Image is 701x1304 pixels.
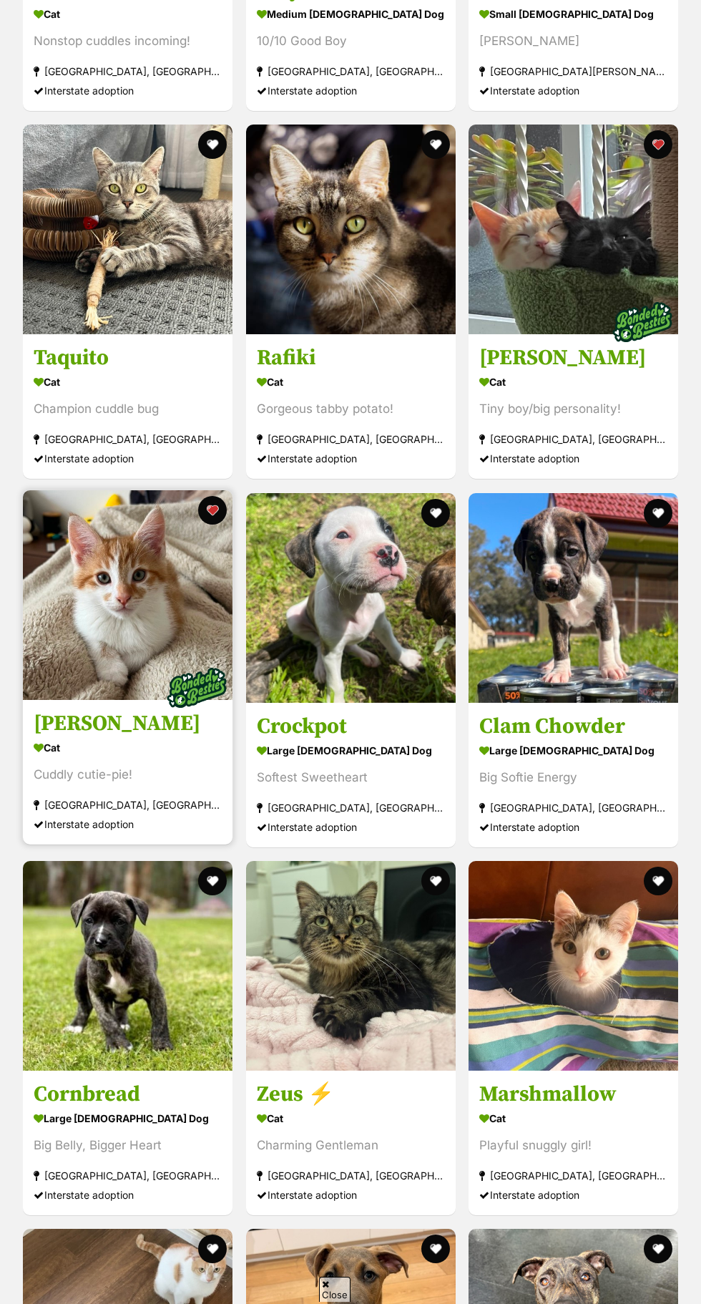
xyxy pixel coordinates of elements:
button: favourite [644,867,672,895]
div: [GEOGRAPHIC_DATA][PERSON_NAME], [GEOGRAPHIC_DATA] [479,62,667,81]
div: Interstate adoption [479,1185,667,1205]
h3: Marshmallow [479,1081,667,1108]
div: Cat [257,372,445,393]
button: favourite [644,499,672,527]
div: medium [DEMOGRAPHIC_DATA] Dog [257,4,445,24]
button: favourite [644,130,672,159]
a: Zeus ⚡ Cat Charming Gentleman [GEOGRAPHIC_DATA], [GEOGRAPHIC_DATA] Interstate adoption favourite [246,1070,456,1215]
h3: [PERSON_NAME] [34,710,222,737]
div: Softest Sweetheart [257,768,445,787]
h3: Cornbread [34,1081,222,1108]
div: Interstate adoption [34,814,222,834]
a: Rafiki Cat Gorgeous tabby potato! [GEOGRAPHIC_DATA], [GEOGRAPHIC_DATA] Interstate adoption favourite [246,334,456,480]
div: [GEOGRAPHIC_DATA], [GEOGRAPHIC_DATA] [34,429,222,449]
button: favourite [198,130,227,159]
h3: [PERSON_NAME] [479,344,667,371]
div: Interstate adoption [34,1185,222,1205]
div: [GEOGRAPHIC_DATA], [GEOGRAPHIC_DATA] [257,62,445,81]
a: Clam Chowder large [DEMOGRAPHIC_DATA] Dog Big Softie Energy [GEOGRAPHIC_DATA], [GEOGRAPHIC_DATA] ... [469,702,678,847]
h3: Taquito [34,344,222,371]
a: Crockpot large [DEMOGRAPHIC_DATA] Dog Softest Sweetheart [GEOGRAPHIC_DATA], [GEOGRAPHIC_DATA] Int... [246,702,456,847]
img: Clam Chowder [469,493,678,703]
a: Marshmallow Cat Playful snuggly girl! [GEOGRAPHIC_DATA], [GEOGRAPHIC_DATA] Interstate adoption fa... [469,1070,678,1215]
div: Nonstop cuddles incoming! [34,31,222,51]
div: [GEOGRAPHIC_DATA], [GEOGRAPHIC_DATA] [479,429,667,449]
img: Zora [469,125,678,334]
div: Charming Gentleman [257,1136,445,1155]
img: Crockpot [246,493,456,703]
img: Rito [23,490,232,700]
h3: Zeus ⚡ [257,1081,445,1108]
div: Champion cuddle bug [34,399,222,419]
div: large [DEMOGRAPHIC_DATA] Dog [34,1108,222,1129]
div: Cat [479,371,667,392]
div: Cat [479,1108,667,1129]
button: favourite [198,496,227,525]
div: Playful snuggly girl! [479,1136,667,1155]
div: Interstate adoption [34,449,222,468]
a: Cornbread large [DEMOGRAPHIC_DATA] Dog Big Belly, Bigger Heart [GEOGRAPHIC_DATA], [GEOGRAPHIC_DAT... [23,1070,232,1215]
h3: Crockpot [257,713,445,740]
div: Interstate adoption [479,449,667,468]
div: Cat [34,4,222,24]
img: Zeus ⚡ [246,861,456,1071]
div: [GEOGRAPHIC_DATA], [GEOGRAPHIC_DATA] [34,1166,222,1185]
button: favourite [421,1235,449,1263]
div: large [DEMOGRAPHIC_DATA] Dog [479,740,667,761]
div: [GEOGRAPHIC_DATA], [GEOGRAPHIC_DATA] [257,798,445,817]
a: [PERSON_NAME] Cat Tiny boy/big personality! [GEOGRAPHIC_DATA], [GEOGRAPHIC_DATA] Interstate adopt... [469,334,678,479]
a: [PERSON_NAME] Cat Cuddly cutie-pie! [GEOGRAPHIC_DATA], [GEOGRAPHIC_DATA] Interstate adoption favo... [23,699,232,845]
img: bonded besties [161,652,232,724]
img: bonded besties [607,286,678,358]
div: 10/10 Good Boy [257,31,445,51]
div: [GEOGRAPHIC_DATA], [GEOGRAPHIC_DATA] [257,430,445,449]
button: favourite [644,1235,672,1263]
button: favourite [198,867,227,895]
div: Cuddly cutie-pie! [34,765,222,784]
div: large [DEMOGRAPHIC_DATA] Dog [257,740,445,761]
img: Marshmallow [469,861,678,1071]
div: [GEOGRAPHIC_DATA], [GEOGRAPHIC_DATA] [34,795,222,814]
img: Cornbread [23,861,232,1071]
button: favourite [421,499,449,527]
h3: Rafiki [257,345,445,372]
a: Taquito Cat Champion cuddle bug [GEOGRAPHIC_DATA], [GEOGRAPHIC_DATA] Interstate adoption favourite [23,334,232,479]
div: [GEOGRAPHIC_DATA], [GEOGRAPHIC_DATA] [479,798,667,817]
div: Interstate adoption [257,1185,445,1205]
img: Rafiki [246,125,456,334]
div: Cat [34,737,222,758]
div: [GEOGRAPHIC_DATA], [GEOGRAPHIC_DATA] [479,1166,667,1185]
div: [GEOGRAPHIC_DATA], [GEOGRAPHIC_DATA] [257,1166,445,1185]
div: [GEOGRAPHIC_DATA], [GEOGRAPHIC_DATA] [34,62,222,81]
div: [PERSON_NAME] [479,31,667,51]
span: Close [319,1277,350,1302]
div: small [DEMOGRAPHIC_DATA] Dog [479,4,667,24]
div: Big Softie Energy [479,768,667,787]
div: Interstate adoption [257,449,445,469]
img: Taquito [23,125,232,334]
div: Interstate adoption [34,81,222,100]
div: Interstate adoption [257,817,445,837]
div: Gorgeous tabby potato! [257,400,445,419]
div: Interstate adoption [479,81,667,100]
div: Interstate adoption [257,81,445,100]
div: Big Belly, Bigger Heart [34,1136,222,1155]
h3: Clam Chowder [479,713,667,740]
div: Cat [34,371,222,392]
button: favourite [421,867,449,895]
button: favourite [198,1235,227,1263]
div: Interstate adoption [479,817,667,837]
div: Tiny boy/big personality! [479,399,667,419]
div: Cat [257,1108,445,1129]
button: favourite [421,130,449,159]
